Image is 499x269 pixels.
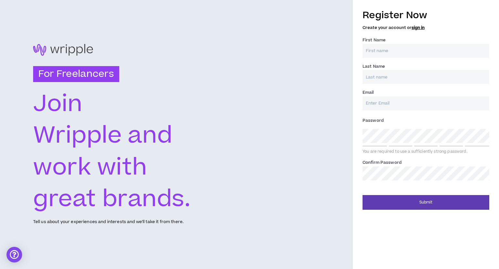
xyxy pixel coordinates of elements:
[363,35,386,45] label: First Name
[363,96,489,110] input: Enter Email
[412,25,425,31] a: sign in
[363,118,384,123] span: Password
[363,44,489,58] input: First name
[363,25,489,30] h5: Create your account or
[6,247,22,262] div: Open Intercom Messenger
[363,157,402,168] label: Confirm Password
[33,88,83,120] text: Join
[33,119,173,152] text: Wripple and
[33,219,184,225] p: Tell us about your experiences and interests and we'll take it from there.
[363,8,489,22] h3: Register Now
[33,183,191,216] text: great brands.
[33,66,119,82] h3: For Freelancers
[363,87,374,98] label: Email
[363,149,489,154] div: You are required to use a sufficiently strong password.
[33,151,147,184] text: work with
[363,195,489,210] button: Submit
[363,61,385,72] label: Last Name
[363,70,489,84] input: Last name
